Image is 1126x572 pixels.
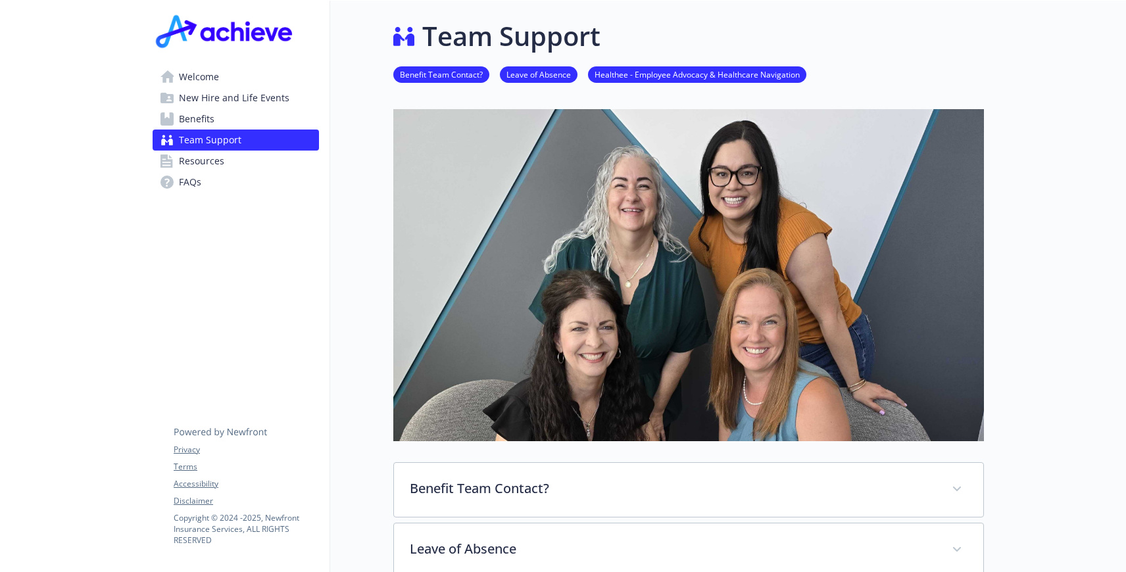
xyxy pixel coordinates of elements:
div: Benefit Team Contact? [394,463,983,517]
a: Benefit Team Contact? [393,68,489,80]
span: New Hire and Life Events [179,87,289,108]
p: Copyright © 2024 - 2025 , Newfront Insurance Services, ALL RIGHTS RESERVED [174,512,318,546]
h1: Team Support [422,16,600,56]
img: team support page banner [393,109,984,441]
a: Benefits [153,108,319,130]
a: Privacy [174,444,318,456]
p: Benefit Team Contact? [410,479,936,498]
a: New Hire and Life Events [153,87,319,108]
a: Team Support [153,130,319,151]
a: Resources [153,151,319,172]
a: FAQs [153,172,319,193]
span: Team Support [179,130,241,151]
a: Leave of Absence [500,68,577,80]
span: Benefits [179,108,214,130]
a: Disclaimer [174,495,318,507]
a: Welcome [153,66,319,87]
span: Welcome [179,66,219,87]
p: Leave of Absence [410,539,936,559]
span: FAQs [179,172,201,193]
a: Accessibility [174,478,318,490]
a: Terms [174,461,318,473]
a: Healthee - Employee Advocacy & Healthcare Navigation [588,68,806,80]
span: Resources [179,151,224,172]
